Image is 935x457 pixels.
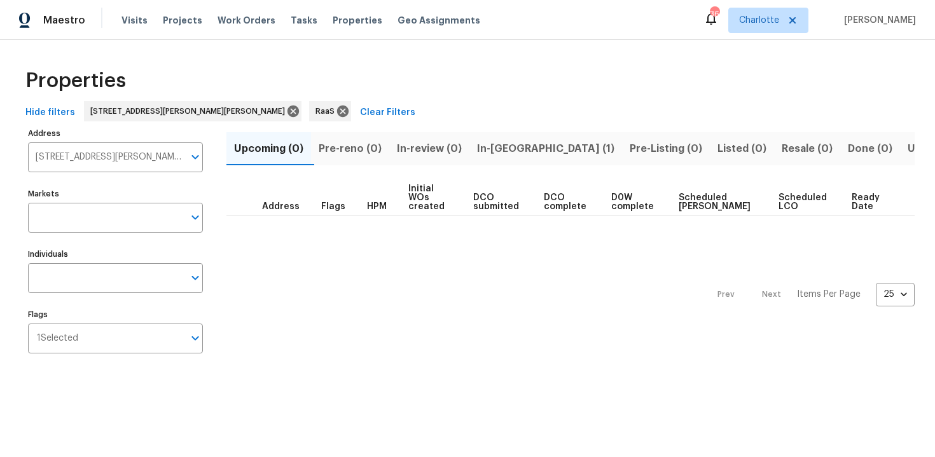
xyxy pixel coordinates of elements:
span: HPM [367,202,387,211]
button: Clear Filters [355,101,420,125]
label: Address [28,130,203,137]
p: Items Per Page [797,288,861,301]
span: Charlotte [739,14,779,27]
div: 36 [710,8,719,20]
span: In-[GEOGRAPHIC_DATA] (1) [477,140,614,158]
span: Tasks [291,16,317,25]
div: 25 [876,278,915,311]
span: D0W complete [611,193,657,211]
span: Scheduled LCO [779,193,830,211]
span: [PERSON_NAME] [839,14,916,27]
span: Scheduled [PERSON_NAME] [679,193,758,211]
span: Pre-Listing (0) [630,140,702,158]
span: Work Orders [218,14,275,27]
span: Upcoming (0) [234,140,303,158]
span: 1 Selected [37,333,78,344]
span: Listed (0) [717,140,766,158]
label: Individuals [28,250,203,258]
span: Projects [163,14,202,27]
label: Markets [28,190,203,198]
span: Address [262,202,300,211]
span: Done (0) [848,140,892,158]
span: Flags [321,202,345,211]
span: Properties [333,14,382,27]
span: Resale (0) [782,140,833,158]
span: Pre-reno (0) [319,140,382,158]
span: DCO complete [544,193,590,211]
span: Properties [25,74,126,87]
span: Ready Date [852,193,883,211]
span: In-review (0) [397,140,462,158]
span: RaaS [315,105,340,118]
span: Hide filters [25,105,75,121]
span: Initial WOs created [408,184,452,211]
span: [STREET_ADDRESS][PERSON_NAME][PERSON_NAME] [90,105,290,118]
label: Flags [28,311,203,318]
div: RaaS [309,101,351,121]
div: [STREET_ADDRESS][PERSON_NAME][PERSON_NAME] [84,101,301,121]
span: Visits [121,14,148,27]
button: Open [186,208,204,226]
span: Geo Assignments [398,14,480,27]
button: Open [186,148,204,166]
button: Hide filters [20,101,80,125]
span: Clear Filters [360,105,415,121]
span: Maestro [43,14,85,27]
span: DCO submitted [473,193,522,211]
button: Open [186,329,204,347]
nav: Pagination Navigation [705,223,915,366]
button: Open [186,269,204,287]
